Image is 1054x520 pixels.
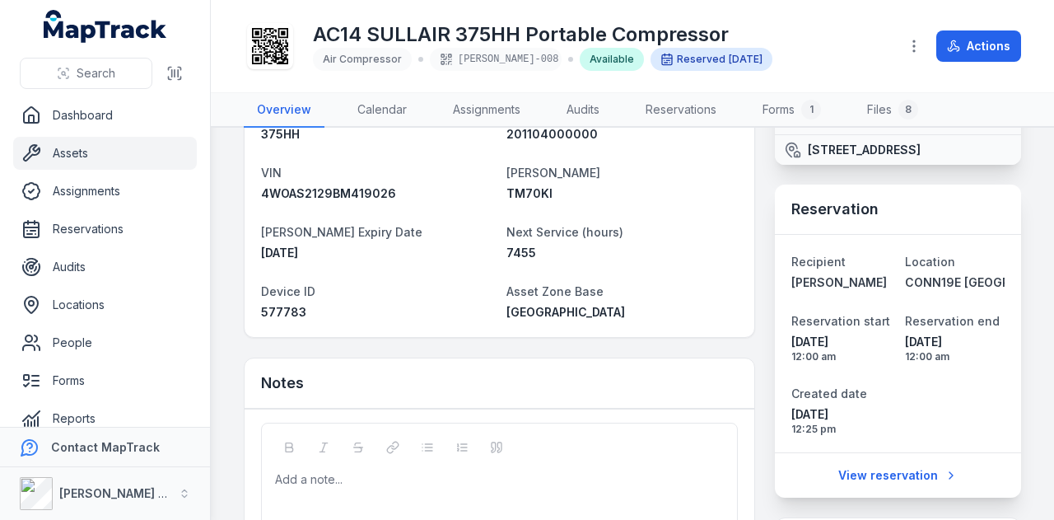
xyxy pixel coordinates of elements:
div: Reserved [651,48,772,71]
a: Locations [13,288,197,321]
div: Available [580,48,644,71]
a: Forms1 [749,93,834,128]
a: Reservations [13,213,197,246]
span: [DATE] [729,53,763,65]
span: [PERSON_NAME] [506,166,600,180]
span: 7455 [506,246,536,260]
strong: [STREET_ADDRESS] [808,142,921,158]
time: 26/08/2025, 12:00:00 am [791,334,891,363]
a: Reports [13,402,197,435]
strong: [PERSON_NAME] Group [59,486,194,500]
span: Search [77,65,115,82]
span: Recipient [791,255,846,269]
time: 14/07/2026, 10:00:00 am [261,246,298,260]
span: 12:00 am [905,350,1005,363]
span: 4WOAS2129BM419026 [261,186,396,200]
span: 201104000000 [506,127,598,141]
span: 12:00 am [791,350,891,363]
time: 26/08/2025, 12:00:00 am [729,53,763,66]
h3: Notes [261,372,304,395]
span: Reservation end [905,314,1000,328]
div: 8 [898,100,918,119]
a: Assignments [440,93,534,128]
span: Location [905,255,955,269]
a: Audits [13,251,197,283]
a: Overview [244,93,324,128]
span: 577783 [261,305,306,319]
strong: Contact MapTrack [51,440,160,454]
span: 12:25 pm [791,423,891,436]
a: Assets [13,137,197,170]
span: [DATE] [905,334,1005,350]
span: [GEOGRAPHIC_DATA] [506,305,625,319]
span: Asset Zone Base [506,284,604,298]
div: 1 [801,100,821,119]
a: Calendar [344,93,420,128]
span: Device ID [261,284,315,298]
span: Air Compressor [323,53,402,65]
a: Reservations [632,93,730,128]
span: [DATE] [791,406,891,423]
span: [DATE] [791,334,891,350]
span: Next Service (hours) [506,225,623,239]
span: Created date [791,386,867,401]
time: 12/09/2025, 12:00:00 am [905,334,1005,363]
a: View reservation [828,460,968,491]
a: Dashboard [13,99,197,132]
span: VIN [261,166,282,180]
time: 21/08/2025, 12:25:56 pm [791,406,891,436]
a: Audits [553,93,613,128]
h3: Reservation [791,198,879,221]
span: [DATE] [261,246,298,260]
button: Actions [936,30,1021,62]
a: [PERSON_NAME] [791,274,891,291]
h1: AC14 SULLAIR 375HH Portable Compressor [313,21,772,48]
a: Assignments [13,175,197,208]
div: [PERSON_NAME]-008 [430,48,562,71]
button: Search [20,58,152,89]
span: Reservation start [791,314,890,328]
span: TM70KI [506,186,553,200]
span: [PERSON_NAME] Expiry Date [261,225,422,239]
a: People [13,326,197,359]
span: 375HH [261,127,300,141]
a: MapTrack [44,10,167,43]
a: CONN19E [GEOGRAPHIC_DATA] (SL83720) [905,274,1005,291]
a: Files8 [854,93,931,128]
a: Forms [13,364,197,397]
